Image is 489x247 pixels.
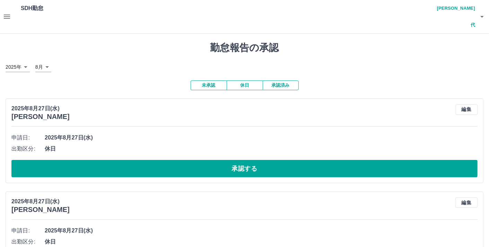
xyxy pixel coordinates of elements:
[6,42,483,54] h1: 勤怠報告の承認
[35,62,51,72] div: 8月
[455,104,478,115] button: 編集
[6,62,30,72] div: 2025年
[45,227,478,235] span: 2025年8月27日(水)
[11,197,70,206] p: 2025年8月27日(水)
[11,206,70,214] h3: [PERSON_NAME]
[11,104,70,113] p: 2025年8月27日(水)
[11,134,45,142] span: 申請日:
[45,145,478,153] span: 休日
[191,80,227,90] button: 未承認
[455,197,478,208] button: 編集
[11,160,478,177] button: 承認する
[45,238,478,246] span: 休日
[227,80,263,90] button: 休日
[11,145,45,153] span: 出勤区分:
[263,80,299,90] button: 承認済み
[11,227,45,235] span: 申請日:
[11,113,70,121] h3: [PERSON_NAME]
[45,134,478,142] span: 2025年8月27日(水)
[11,238,45,246] span: 出勤区分:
